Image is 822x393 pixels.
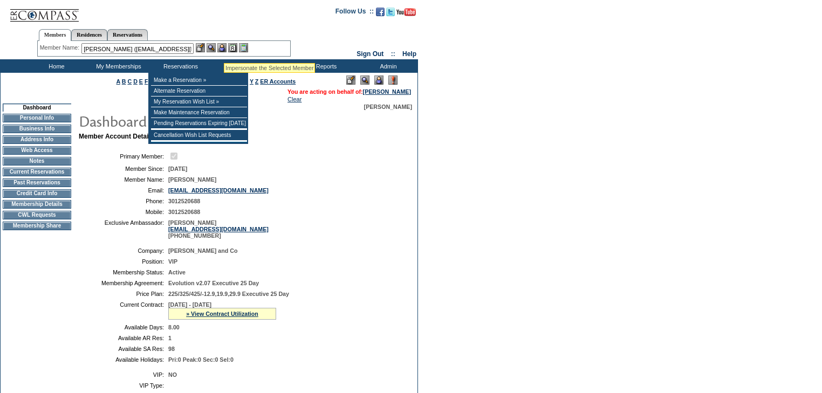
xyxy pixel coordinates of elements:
td: Make Maintenance Reservation [151,107,247,118]
span: 8.00 [168,324,180,330]
img: Edit Mode [346,75,355,85]
td: Price Plan: [83,291,164,297]
img: Impersonate [374,75,383,85]
span: [PERSON_NAME] [364,104,412,110]
span: 1 [168,335,172,341]
a: [EMAIL_ADDRESS][DOMAIN_NAME] [168,187,269,194]
td: Company: [83,247,164,254]
img: b_calculator.gif [239,43,248,52]
td: Past Reservations [3,178,71,187]
a: Sign Out [357,50,383,58]
td: Home [24,59,86,73]
img: View Mode [360,75,369,85]
span: Pri:0 Peak:0 Sec:0 Sel:0 [168,356,234,363]
span: You are acting on behalf of: [287,88,411,95]
img: Follow us on Twitter [386,8,395,16]
td: VIP: [83,371,164,378]
td: Mobile: [83,209,164,215]
td: Primary Member: [83,151,164,161]
span: [PERSON_NAME] [168,176,216,183]
div: Impersonate the Selected Member [225,65,313,71]
a: A [117,78,120,85]
b: Member Account Details [79,133,154,140]
a: Become our fan on Facebook [376,11,385,17]
td: Member Since: [83,166,164,172]
a: C [127,78,132,85]
td: Reservations [148,59,210,73]
a: Clear [287,96,302,102]
span: 3012520688 [168,209,200,215]
span: :: [391,50,395,58]
a: [EMAIL_ADDRESS][DOMAIN_NAME] [168,226,269,232]
td: Member Name: [83,176,164,183]
span: [DATE] [168,166,187,172]
a: D [133,78,138,85]
td: Credit Card Info [3,189,71,198]
td: Email: [83,187,164,194]
div: Member Name: [40,43,81,52]
span: NO [168,371,177,378]
img: Impersonate [217,43,227,52]
img: View [207,43,216,52]
td: CWL Requests [3,211,71,219]
img: Log Concern/Member Elevation [388,75,398,85]
a: Reservations [107,29,148,40]
a: E [139,78,143,85]
a: Z [255,78,259,85]
a: » View Contract Utilization [186,311,258,317]
td: Business Info [3,125,71,133]
a: Subscribe to our YouTube Channel [396,11,416,17]
a: F [145,78,148,85]
td: Vacation Collection [210,59,294,73]
td: Available SA Res: [83,346,164,352]
td: VIP Type: [83,382,164,389]
td: Position: [83,258,164,265]
a: Members [39,29,72,41]
td: Available Days: [83,324,164,330]
span: 3012520688 [168,198,200,204]
a: Residences [71,29,107,40]
td: Make a Reservation » [151,75,247,86]
img: Become our fan on Facebook [376,8,385,16]
td: Reports [294,59,356,73]
td: Membership Share [3,222,71,230]
a: ER Accounts [260,78,296,85]
td: Phone: [83,198,164,204]
span: [PERSON_NAME] and Co [168,247,237,254]
span: Evolution v2.07 Executive 25 Day [168,280,259,286]
td: Membership Details [3,200,71,209]
td: Personal Info [3,114,71,122]
td: Alternate Reservation [151,86,247,96]
a: Y [250,78,254,85]
span: [DATE] - [DATE] [168,301,211,308]
td: Dashboard [3,104,71,112]
td: Admin [356,59,418,73]
a: Follow us on Twitter [386,11,395,17]
td: Pending Reservations Expiring [DATE] [151,118,247,129]
span: Active [168,269,186,275]
td: Notes [3,157,71,166]
td: Follow Us :: [335,6,374,19]
td: Available Holidays: [83,356,164,363]
span: 98 [168,346,175,352]
a: B [122,78,126,85]
td: Current Contract: [83,301,164,320]
td: My Reservation Wish List » [151,96,247,107]
img: b_edit.gif [196,43,205,52]
td: Membership Status: [83,269,164,275]
td: Address Info [3,135,71,144]
img: pgTtlDashboard.gif [78,110,294,132]
span: 225/325/425/-12.9,19.9,29.9 Executive 25 Day [168,291,289,297]
span: [PERSON_NAME] [PHONE_NUMBER] [168,219,269,239]
a: Help [402,50,416,58]
td: Cancellation Wish List Requests [151,130,247,141]
a: [PERSON_NAME] [363,88,411,95]
td: Current Reservations [3,168,71,176]
td: Membership Agreement: [83,280,164,286]
td: Available AR Res: [83,335,164,341]
img: Reservations [228,43,237,52]
td: My Memberships [86,59,148,73]
span: VIP [168,258,177,265]
td: Exclusive Ambassador: [83,219,164,239]
td: Web Access [3,146,71,155]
